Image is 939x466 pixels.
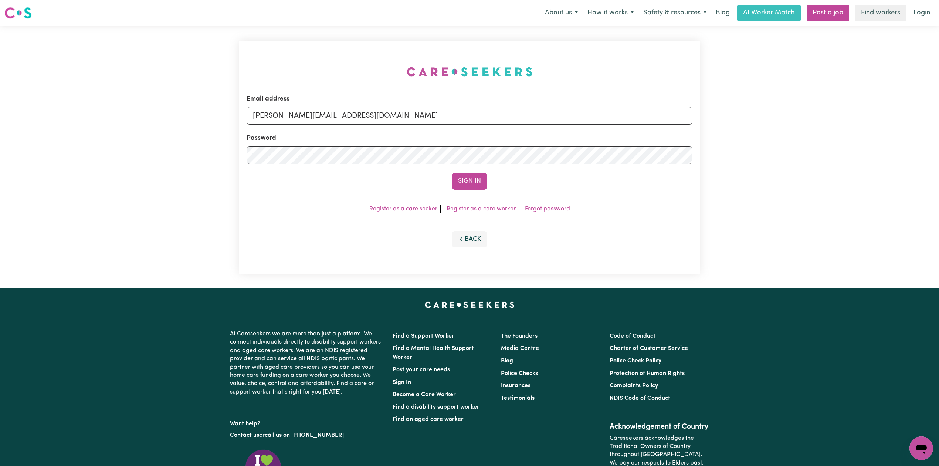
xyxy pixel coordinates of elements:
label: Password [247,134,276,143]
button: Sign In [452,173,487,189]
button: Back [452,231,487,247]
a: Post a job [807,5,849,21]
a: Post your care needs [393,367,450,373]
a: Find a disability support worker [393,404,479,410]
a: Register as a care seeker [369,206,437,212]
iframe: Button to launch messaging window [909,436,933,460]
a: Blog [501,358,513,364]
a: Protection of Human Rights [610,371,685,376]
a: Register as a care worker [447,206,516,212]
label: Email address [247,94,289,104]
a: Sign In [393,379,411,385]
a: Complaints Policy [610,383,658,389]
button: Safety & resources [638,5,711,21]
a: Testimonials [501,395,535,401]
a: Contact us [230,432,259,438]
h2: Acknowledgement of Country [610,422,709,431]
a: Forgot password [525,206,570,212]
a: Careseekers home page [425,302,515,308]
a: The Founders [501,333,538,339]
a: Find a Mental Health Support Worker [393,345,474,360]
a: AI Worker Match [737,5,801,21]
a: Code of Conduct [610,333,655,339]
a: Media Centre [501,345,539,351]
a: Careseekers logo [4,4,32,21]
a: NDIS Code of Conduct [610,395,670,401]
button: About us [540,5,583,21]
a: call us on [PHONE_NUMBER] [265,432,344,438]
input: Email address [247,107,692,125]
a: Blog [711,5,734,21]
a: Police Check Policy [610,358,661,364]
a: Insurances [501,383,530,389]
p: At Careseekers we are more than just a platform. We connect individuals directly to disability su... [230,327,384,399]
a: Police Checks [501,371,538,376]
a: Find a Support Worker [393,333,454,339]
a: Charter of Customer Service [610,345,688,351]
a: Find workers [855,5,906,21]
a: Find an aged care worker [393,416,464,422]
p: or [230,428,384,442]
p: Want help? [230,417,384,428]
a: Login [909,5,935,21]
a: Become a Care Worker [393,392,456,398]
button: How it works [583,5,638,21]
img: Careseekers logo [4,6,32,20]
